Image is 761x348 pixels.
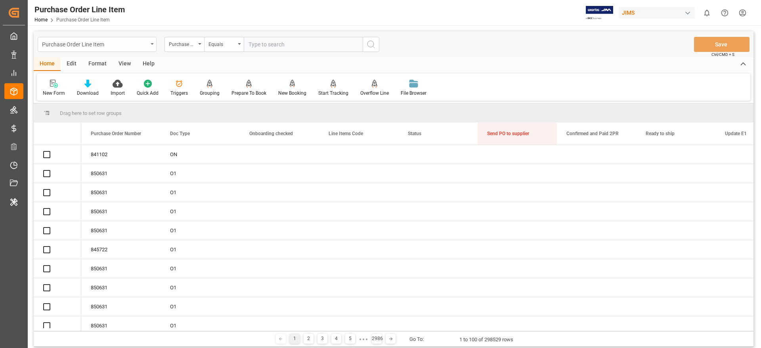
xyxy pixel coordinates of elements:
[34,164,81,183] div: Press SPACE to select this row.
[725,131,747,136] span: Update E1
[34,240,81,259] div: Press SPACE to select this row.
[161,240,240,259] div: O1
[170,90,188,97] div: Triggers
[34,183,81,202] div: Press SPACE to select this row.
[81,183,161,202] div: 850631
[34,278,81,297] div: Press SPACE to select this row.
[34,221,81,240] div: Press SPACE to select this row.
[487,131,529,136] span: Send PO to supplier
[409,335,424,343] div: Go To:
[161,145,240,164] div: ON
[82,57,113,71] div: Format
[331,334,341,344] div: 4
[204,37,244,52] button: open menu
[61,57,82,71] div: Edit
[81,240,161,259] div: 845722
[408,131,421,136] span: Status
[34,316,81,335] div: Press SPACE to select this row.
[619,7,695,19] div: JIMS
[318,90,348,97] div: Start Tracking
[137,90,159,97] div: Quick Add
[81,202,161,221] div: 850631
[81,278,161,297] div: 850631
[34,17,48,23] a: Home
[345,334,355,344] div: 5
[81,259,161,278] div: 850631
[372,334,382,344] div: 2986
[60,110,122,116] span: Drag here to set row groups
[586,6,613,20] img: Exertis%20JAM%20-%20Email%20Logo.jpg_1722504956.jpg
[161,297,240,316] div: O1
[244,37,363,52] input: Type to search
[459,336,513,344] div: 1 to 100 of 298529 rows
[698,4,716,22] button: show 0 new notifications
[81,164,161,183] div: 850631
[42,39,148,49] div: Purchase Order Line Item
[91,131,141,136] span: Purchase Order Number
[113,57,137,71] div: View
[249,131,293,136] span: Onboarding checked
[77,90,99,97] div: Download
[208,39,235,48] div: Equals
[401,90,426,97] div: File Browser
[34,202,81,221] div: Press SPACE to select this row.
[137,57,161,71] div: Help
[170,131,190,136] span: Doc Type
[81,145,161,164] div: 841102
[716,4,734,22] button: Help Center
[646,131,675,136] span: Ready to ship
[164,37,204,52] button: open menu
[34,297,81,316] div: Press SPACE to select this row.
[161,259,240,278] div: O1
[304,334,314,344] div: 2
[169,39,196,48] div: Purchase Order Number
[619,5,698,20] button: JIMS
[161,316,240,335] div: O1
[566,131,619,136] span: Confirmed and Paid 2PR
[359,336,368,342] div: ● ● ●
[81,297,161,316] div: 850631
[711,52,734,57] span: Ctrl/CMD + S
[34,4,125,15] div: Purchase Order Line Item
[161,202,240,221] div: O1
[34,259,81,278] div: Press SPACE to select this row.
[161,164,240,183] div: O1
[38,37,157,52] button: open menu
[161,183,240,202] div: O1
[317,334,327,344] div: 3
[161,278,240,297] div: O1
[43,90,65,97] div: New Form
[363,37,379,52] button: search button
[111,90,125,97] div: Import
[161,221,240,240] div: O1
[34,145,81,164] div: Press SPACE to select this row.
[360,90,389,97] div: Overflow Line
[694,37,750,52] button: Save
[329,131,363,136] span: Line Items Code
[231,90,266,97] div: Prepare To Book
[81,316,161,335] div: 850631
[34,57,61,71] div: Home
[278,90,306,97] div: New Booking
[290,334,300,344] div: 1
[200,90,220,97] div: Grouping
[81,221,161,240] div: 850631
